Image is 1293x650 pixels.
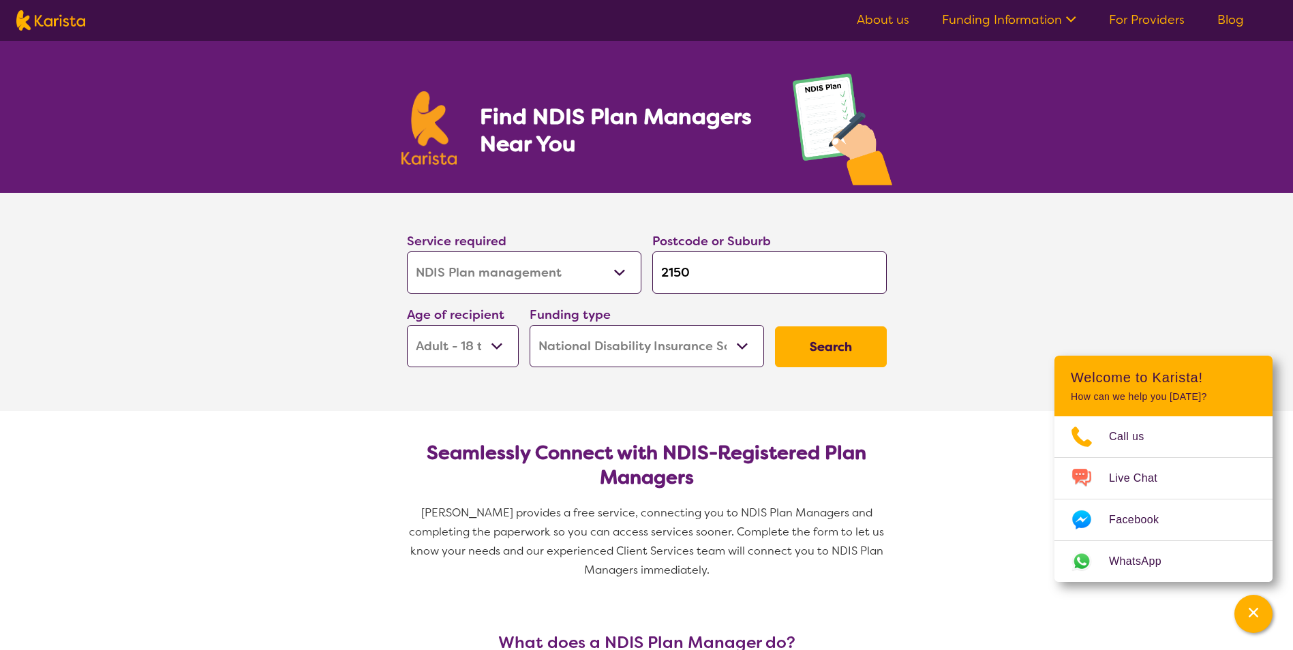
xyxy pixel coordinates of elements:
[1109,427,1161,447] span: Call us
[480,103,765,157] h1: Find NDIS Plan Managers Near You
[1071,391,1256,403] p: How can we help you [DATE]?
[1054,356,1273,582] div: Channel Menu
[775,326,887,367] button: Search
[652,233,771,249] label: Postcode or Suburb
[1109,551,1178,572] span: WhatsApp
[407,233,506,249] label: Service required
[1109,510,1175,530] span: Facebook
[418,441,876,490] h2: Seamlessly Connect with NDIS-Registered Plan Managers
[409,506,887,577] span: [PERSON_NAME] provides a free service, connecting you to NDIS Plan Managers and completing the pa...
[1234,595,1273,633] button: Channel Menu
[1054,416,1273,582] ul: Choose channel
[407,307,504,323] label: Age of recipient
[652,251,887,294] input: Type
[1109,468,1174,489] span: Live Chat
[857,12,909,28] a: About us
[1217,12,1244,28] a: Blog
[793,74,892,193] img: plan-management
[1109,12,1185,28] a: For Providers
[942,12,1076,28] a: Funding Information
[1071,369,1256,386] h2: Welcome to Karista!
[401,91,457,165] img: Karista logo
[1054,541,1273,582] a: Web link opens in a new tab.
[16,10,85,31] img: Karista logo
[530,307,611,323] label: Funding type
